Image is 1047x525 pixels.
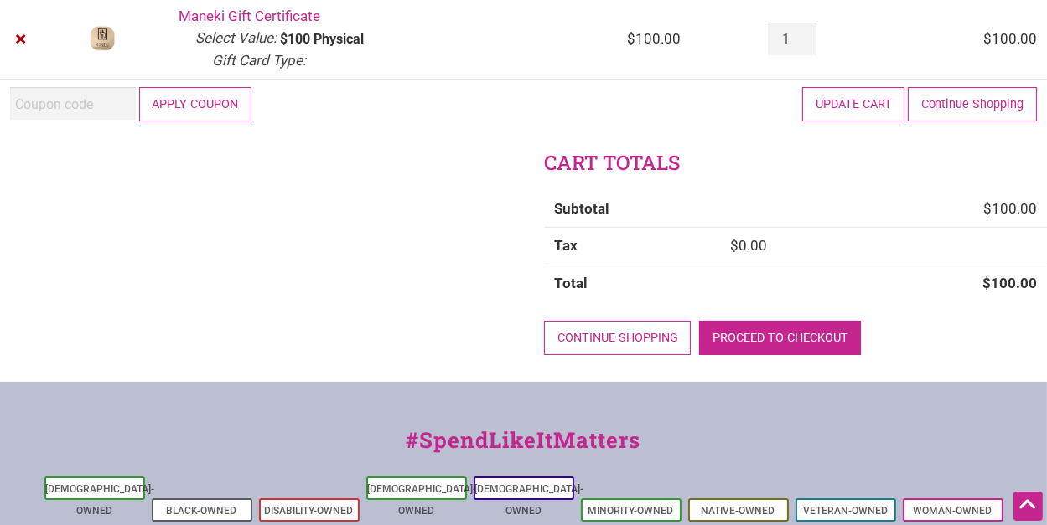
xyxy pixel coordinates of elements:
[368,483,477,517] a: [DEMOGRAPHIC_DATA]-Owned
[627,30,681,47] bdi: 100.00
[280,33,310,46] p: $100
[179,8,320,24] a: Maneki Gift Certificate
[195,28,277,49] dt: Select Value:
[212,50,306,72] dt: Gift Card Type:
[768,23,816,55] input: Product quantity
[803,505,888,517] a: Veteran-Owned
[265,505,354,517] a: Disability-Owned
[627,30,635,47] span: $
[314,33,364,46] p: Physical
[983,30,992,47] span: $
[983,30,1037,47] bdi: 100.00
[167,505,237,517] a: Black-Owned
[544,227,720,265] th: Tax
[914,505,993,517] a: Woman-Owned
[544,321,691,355] a: Continue shopping
[544,191,720,228] th: Subtotal
[46,483,155,517] a: [DEMOGRAPHIC_DATA]-Owned
[730,237,767,254] bdi: 0.00
[802,87,904,121] button: Update cart
[983,200,1037,217] bdi: 100.00
[544,265,720,302] th: Total
[475,483,584,517] a: [DEMOGRAPHIC_DATA]-Owned
[588,505,674,517] a: Minority-Owned
[908,87,1037,121] a: Continue Shopping
[89,25,116,52] img: Maneki Gift Certificate
[10,28,32,50] a: Remove Maneki Gift Certificate from cart
[702,505,775,517] a: Native-Owned
[982,275,991,291] span: $
[983,200,992,217] span: $
[544,149,1047,178] h2: Cart totals
[139,87,251,121] button: Apply coupon
[699,321,861,355] a: Proceed to checkout
[1013,492,1043,521] div: Scroll Back to Top
[730,237,739,254] span: $
[10,87,136,120] input: Coupon code
[982,275,1037,291] bdi: 100.00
